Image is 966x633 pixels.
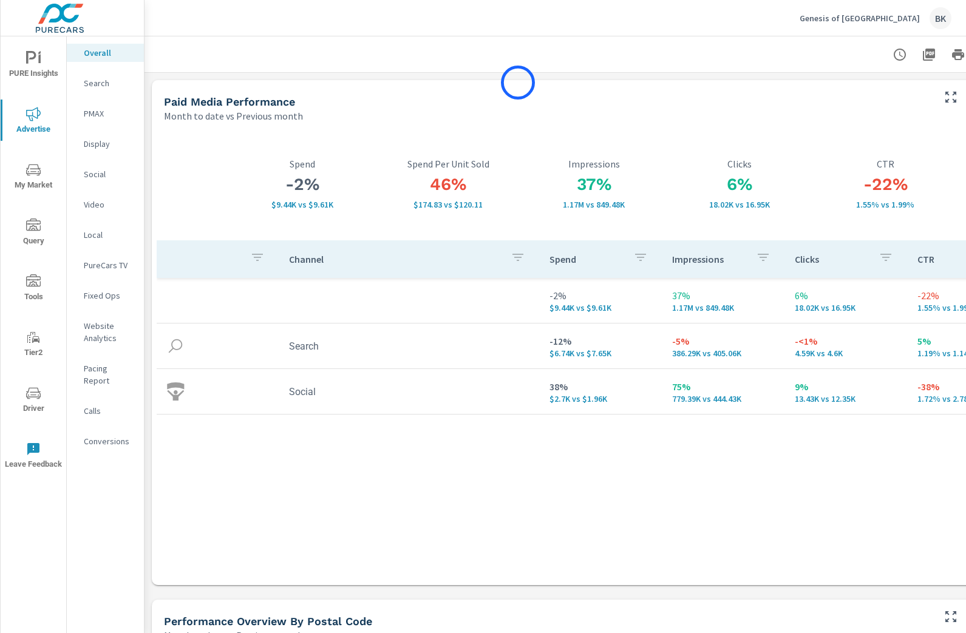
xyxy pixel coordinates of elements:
[672,348,775,358] p: 386,288 vs 405,055
[521,158,667,169] p: Impressions
[166,382,185,401] img: icon-social.svg
[67,44,144,62] div: Overall
[230,200,375,209] p: $9,441 vs $9,609
[672,334,775,348] p: -5%
[84,229,134,241] p: Local
[84,362,134,387] p: Pacing Report
[4,386,63,416] span: Driver
[4,442,63,472] span: Leave Feedback
[930,7,951,29] div: BK
[941,87,961,107] button: Make Fullscreen
[4,51,63,81] span: PURE Insights
[84,168,134,180] p: Social
[672,288,775,303] p: 37%
[84,47,134,59] p: Overall
[795,348,898,358] p: 4,593 vs 4,600
[795,253,869,265] p: Clicks
[549,253,624,265] p: Spend
[230,174,375,195] h3: -2%
[84,405,134,417] p: Calls
[795,288,898,303] p: 6%
[812,174,958,195] h3: -22%
[375,200,521,209] p: $174.83 vs $120.11
[549,288,653,303] p: -2%
[812,200,958,209] p: 1.55% vs 1.99%
[941,607,961,626] button: Make Fullscreen
[67,165,144,183] div: Social
[84,198,134,211] p: Video
[4,107,63,137] span: Advertise
[279,376,540,407] td: Social
[667,174,812,195] h3: 6%
[164,615,372,628] h5: Performance Overview By Postal Code
[166,337,185,355] img: icon-search.svg
[230,158,375,169] p: Spend
[795,379,898,394] p: 9%
[84,289,134,302] p: Fixed Ops
[549,334,653,348] p: -12%
[4,274,63,304] span: Tools
[521,200,667,209] p: 1,165,679 vs 849,480
[84,259,134,271] p: PureCars TV
[549,394,653,404] p: $2,696 vs $1,960
[67,317,144,347] div: Website Analytics
[84,320,134,344] p: Website Analytics
[1,36,66,483] div: nav menu
[667,158,812,169] p: Clicks
[795,334,898,348] p: -<1%
[67,286,144,305] div: Fixed Ops
[84,77,134,89] p: Search
[4,163,63,192] span: My Market
[667,200,812,209] p: 18,022 vs 16,945
[67,432,144,450] div: Conversions
[672,253,746,265] p: Impressions
[795,394,898,404] p: 13,429 vs 12,345
[812,158,958,169] p: CTR
[549,348,653,358] p: $6,745 vs $7,649
[164,109,303,123] p: Month to date vs Previous month
[67,402,144,420] div: Calls
[521,174,667,195] h3: 37%
[795,303,898,313] p: 18,022 vs 16,945
[67,226,144,244] div: Local
[4,218,63,248] span: Query
[549,303,653,313] p: $9,441 vs $9,609
[375,174,521,195] h3: 46%
[549,379,653,394] p: 38%
[67,104,144,123] div: PMAX
[164,95,295,108] h5: Paid Media Performance
[800,13,920,24] p: Genesis of [GEOGRAPHIC_DATA]
[67,195,144,214] div: Video
[67,135,144,153] div: Display
[289,253,501,265] p: Channel
[672,379,775,394] p: 75%
[917,42,941,67] button: "Export Report to PDF"
[67,74,144,92] div: Search
[4,330,63,360] span: Tier2
[84,107,134,120] p: PMAX
[67,359,144,390] div: Pacing Report
[84,138,134,150] p: Display
[375,158,521,169] p: Spend Per Unit Sold
[279,331,540,362] td: Search
[672,303,775,313] p: 1,165,679 vs 849,480
[67,256,144,274] div: PureCars TV
[84,435,134,447] p: Conversions
[672,394,775,404] p: 779,391 vs 444,425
